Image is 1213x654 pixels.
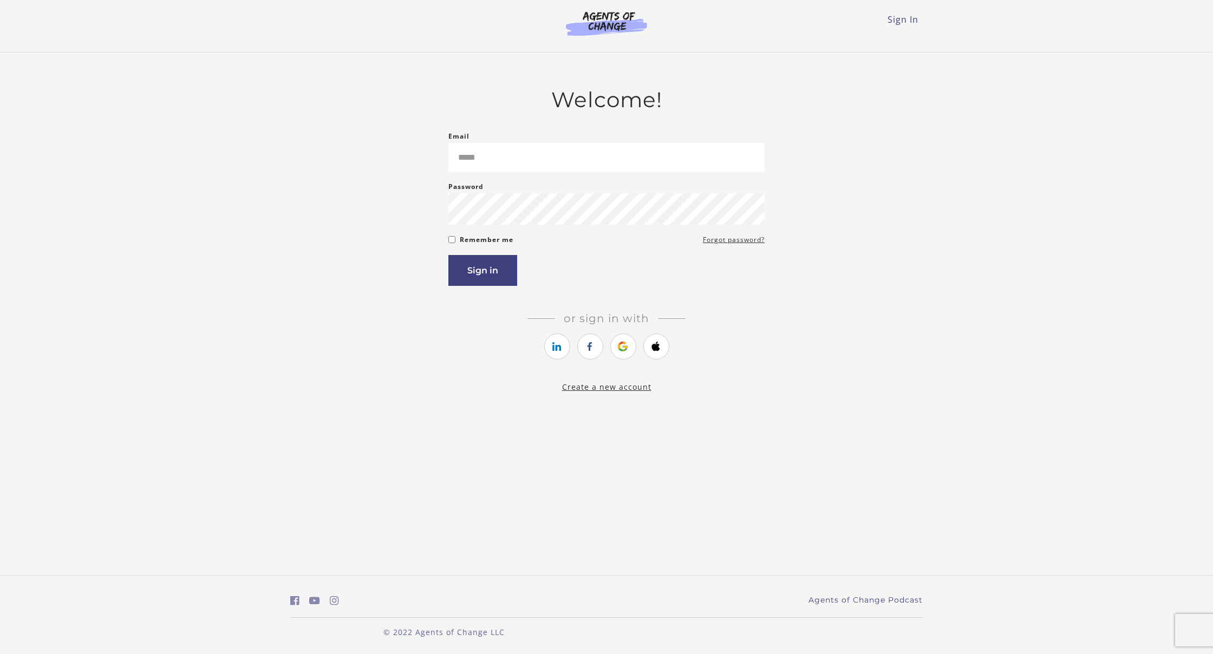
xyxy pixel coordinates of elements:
[448,255,517,286] button: Sign in
[562,382,651,392] a: Create a new account
[448,87,765,113] h2: Welcome!
[290,626,598,638] p: © 2022 Agents of Change LLC
[703,233,765,246] a: Forgot password?
[448,180,484,193] label: Password
[460,233,513,246] label: Remember me
[577,333,603,359] a: https://courses.thinkific.com/users/auth/facebook?ss%5Breferral%5D=&ss%5Buser_return_to%5D=&ss%5B...
[290,596,299,606] i: https://www.facebook.com/groups/aswbtestprep (Open in a new window)
[330,593,339,609] a: https://www.instagram.com/agentsofchangeprep/ (Open in a new window)
[309,593,320,609] a: https://www.youtube.com/c/AgentsofChangeTestPrepbyMeaganMitchell (Open in a new window)
[643,333,669,359] a: https://courses.thinkific.com/users/auth/apple?ss%5Breferral%5D=&ss%5Buser_return_to%5D=&ss%5Bvis...
[808,594,923,606] a: Agents of Change Podcast
[330,596,339,606] i: https://www.instagram.com/agentsofchangeprep/ (Open in a new window)
[544,333,570,359] a: https://courses.thinkific.com/users/auth/linkedin?ss%5Breferral%5D=&ss%5Buser_return_to%5D=&ss%5B...
[555,312,658,325] span: Or sign in with
[448,255,457,567] label: If you are a human, ignore this field
[555,11,658,36] img: Agents of Change Logo
[309,596,320,606] i: https://www.youtube.com/c/AgentsofChangeTestPrepbyMeaganMitchell (Open in a new window)
[888,14,918,25] a: Sign In
[290,593,299,609] a: https://www.facebook.com/groups/aswbtestprep (Open in a new window)
[610,333,636,359] a: https://courses.thinkific.com/users/auth/google?ss%5Breferral%5D=&ss%5Buser_return_to%5D=&ss%5Bvi...
[448,130,469,143] label: Email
